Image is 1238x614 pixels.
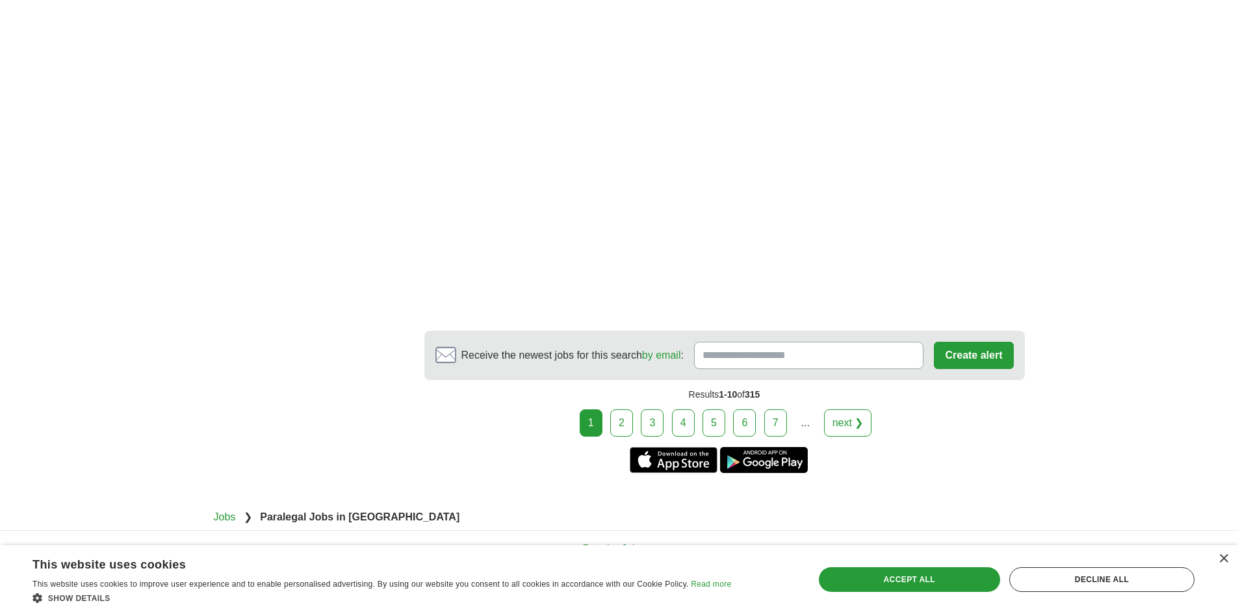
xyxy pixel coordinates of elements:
[1219,554,1228,564] div: Close
[244,511,252,522] span: ❯
[703,409,725,437] a: 5
[610,409,633,437] a: 2
[48,594,110,603] span: Show details
[583,543,643,554] span: Popular Jobs
[819,567,1000,592] div: Accept all
[934,342,1013,369] button: Create alert
[32,553,699,572] div: This website uses cookies
[672,409,695,437] a: 4
[764,409,787,437] a: 7
[733,409,756,437] a: 6
[641,409,664,437] a: 3
[691,580,731,589] a: Read more, opens a new window
[1009,567,1194,592] div: Decline all
[461,348,684,363] span: Receive the newest jobs for this search :
[424,380,1025,409] div: Results of
[32,591,731,604] div: Show details
[792,410,818,436] div: ...
[260,511,459,522] strong: Paralegal Jobs in [GEOGRAPHIC_DATA]
[720,447,808,473] a: Get the Android app
[642,350,681,361] a: by email
[214,511,236,522] a: Jobs
[630,447,717,473] a: Get the iPhone app
[824,409,872,437] a: next ❯
[745,389,760,400] span: 315
[580,409,602,437] div: 1
[32,580,689,589] span: This website uses cookies to improve user experience and to enable personalised advertising. By u...
[719,389,737,400] span: 1-10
